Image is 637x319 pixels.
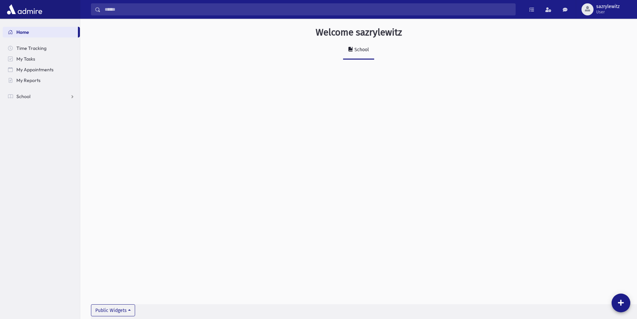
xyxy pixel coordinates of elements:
[16,93,30,99] span: School
[16,67,54,73] span: My Appointments
[16,56,35,62] span: My Tasks
[353,47,369,53] div: School
[316,27,402,38] h3: Welcome sazrylewitz
[3,43,80,54] a: Time Tracking
[91,304,135,316] button: Public Widgets
[16,45,46,51] span: Time Tracking
[3,75,80,86] a: My Reports
[3,54,80,64] a: My Tasks
[3,64,80,75] a: My Appointments
[101,3,515,15] input: Search
[3,91,80,102] a: School
[596,9,620,15] span: User
[16,77,40,83] span: My Reports
[3,27,78,37] a: Home
[596,4,620,9] span: sazrylewitz
[343,41,374,60] a: School
[16,29,29,35] span: Home
[5,3,44,16] img: AdmirePro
